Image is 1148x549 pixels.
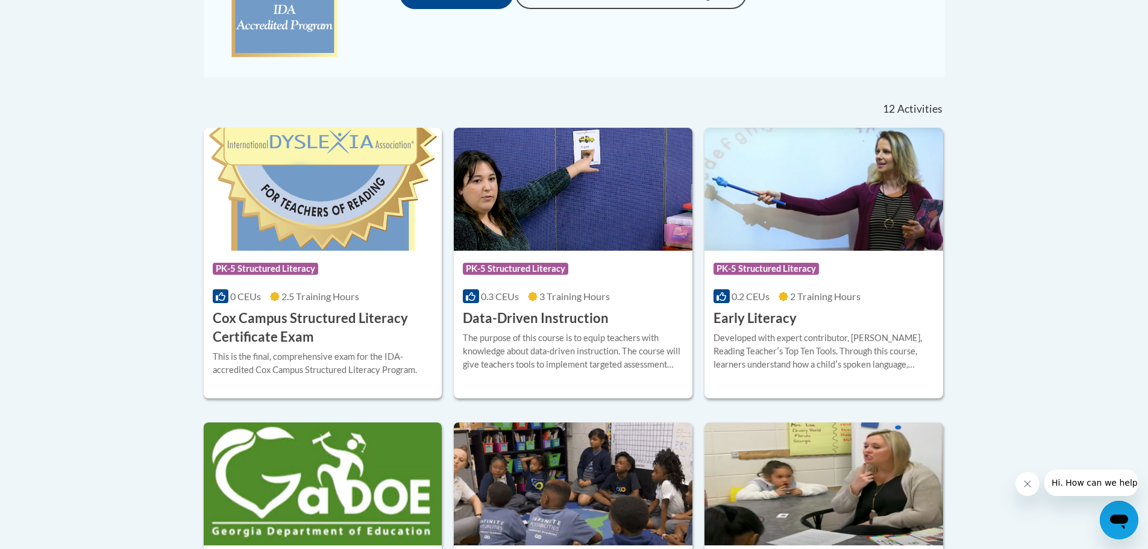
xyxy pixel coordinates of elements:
span: 12 [883,102,895,116]
img: Course Logo [704,128,943,251]
span: Activities [897,102,943,116]
h3: Cox Campus Structured Literacy Certificate Exam [213,309,433,347]
div: This is the final, comprehensive exam for the IDA-accredited Cox Campus Structured Literacy Program. [213,350,433,377]
img: Course Logo [454,422,692,545]
h3: Data-Driven Instruction [463,309,609,328]
span: 0.2 CEUs [732,290,770,302]
span: 3 Training Hours [539,290,610,302]
img: Course Logo [204,422,442,545]
span: 0 CEUs [230,290,261,302]
iframe: Button to launch messaging window [1100,501,1138,539]
h3: Early Literacy [714,309,797,328]
a: Course LogoPK-5 Structured Literacy0.2 CEUs2 Training Hours Early LiteracyDeveloped with expert c... [704,128,943,398]
a: Course LogoPK-5 Structured Literacy0 CEUs2.5 Training Hours Cox Campus Structured Literacy Certif... [204,128,442,398]
img: Course Logo [204,128,442,251]
img: Course Logo [704,422,943,545]
span: PK-5 Structured Literacy [463,263,568,275]
div: The purpose of this course is to equip teachers with knowledge about data-driven instruction. The... [463,331,683,371]
div: Developed with expert contributor, [PERSON_NAME], Reading Teacherʹs Top Ten Tools. Through this c... [714,331,934,371]
span: Hi. How can we help? [7,8,98,18]
span: PK-5 Structured Literacy [213,263,318,275]
iframe: Close message [1015,472,1040,496]
span: PK-5 Structured Literacy [714,263,819,275]
span: 2 Training Hours [790,290,861,302]
span: 2.5 Training Hours [281,290,359,302]
span: 0.3 CEUs [481,290,519,302]
img: Course Logo [454,128,692,251]
iframe: Message from company [1044,469,1138,496]
a: Course LogoPK-5 Structured Literacy0.3 CEUs3 Training Hours Data-Driven InstructionThe purpose of... [454,128,692,398]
